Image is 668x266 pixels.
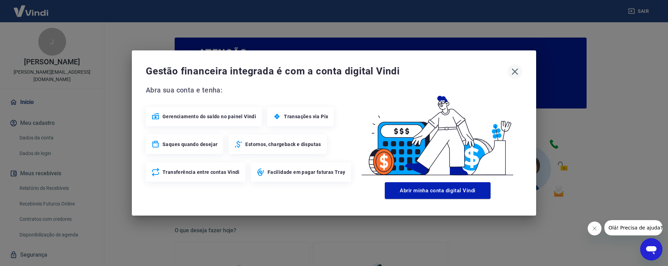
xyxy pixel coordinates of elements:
span: Saques quando desejar [162,141,217,148]
span: Gestão financeira integrada é com a conta digital Vindi [146,64,508,78]
span: Gerenciamento do saldo no painel Vindi [162,113,256,120]
iframe: Fechar mensagem [588,221,602,235]
iframe: Mensagem da empresa [604,220,662,235]
iframe: Botão para abrir a janela de mensagens [640,238,662,260]
img: Good Billing [353,84,522,179]
span: Transferência entre contas Vindi [162,169,240,176]
span: Facilidade em pagar faturas Tray [268,169,345,176]
span: Olá! Precisa de ajuda? [4,5,58,10]
span: Transações via Pix [284,113,328,120]
span: Abra sua conta e tenha: [146,84,353,96]
span: Estornos, chargeback e disputas [245,141,321,148]
button: Abrir minha conta digital Vindi [385,182,491,199]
